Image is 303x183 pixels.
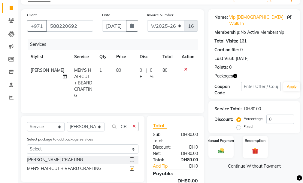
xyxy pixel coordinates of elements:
label: Invoice Number [147,12,173,18]
th: Disc [136,50,159,64]
div: [PERSON_NAME] CRAFTING [27,157,83,163]
button: +971 [27,20,47,32]
div: MEN'S HAIRCUT + BEARD CRAFTING [27,166,101,172]
a: Vip [DEMOGRAPHIC_DATA] Walk In [229,14,287,27]
div: Points: [214,64,228,71]
div: DH0 [175,144,202,150]
input: Enter Offer / Coupon Code [241,82,281,91]
label: Date [102,12,110,18]
span: 0 % [150,67,155,80]
th: Stylist [27,50,71,64]
img: _gift.svg [250,147,260,155]
div: DH80.00 [175,150,202,157]
div: Discount: [214,116,233,123]
label: Fixed [244,124,253,129]
span: 1 [99,68,102,73]
div: Total: [148,157,175,163]
div: Total Visits: [214,38,238,44]
span: Total [153,122,167,129]
span: [PERSON_NAME] [31,68,64,73]
th: Qty [96,50,113,64]
img: _cash.svg [216,147,226,154]
div: Services [28,39,202,50]
div: Discount: [148,144,175,150]
span: Packages [214,73,233,79]
div: [DATE] [236,55,249,62]
span: | [146,67,147,80]
label: Select package to add package services [27,137,93,142]
th: Service [71,50,96,64]
div: Payable: [148,170,202,177]
div: Service Total: [214,106,242,112]
button: Apply [283,82,300,91]
th: Action [178,50,198,64]
input: Search or Scan [109,122,130,131]
div: DH80.00 [175,131,202,144]
label: Percentage [244,116,263,121]
label: Manual Payment [207,138,235,144]
label: Redemption [245,138,265,144]
span: MEN'S HAIRCUT + BEARD CRAFTING [74,68,92,98]
div: DH80.00 [175,157,202,163]
div: DH0 [180,163,202,169]
div: 161 [239,38,247,44]
div: No Active Membership [214,29,294,36]
div: 0 [229,64,232,71]
span: 80 [116,68,121,73]
label: Client [27,12,37,18]
a: Add Tip [148,163,180,169]
div: Last Visit: [214,55,235,62]
div: Membership: [214,29,241,36]
span: 80 [162,68,167,73]
a: Continue Without Payment [210,163,299,169]
div: 0 [240,47,243,53]
div: DH80.00 [244,106,261,112]
div: Card on file: [214,47,239,53]
div: Name: [214,14,228,27]
input: Search by Name/Mobile/Email/Code [46,20,93,32]
th: Price [113,50,136,64]
div: Coupon Code [214,84,241,96]
span: 0 F [140,67,144,80]
div: Net: [148,150,175,157]
th: Total [159,50,178,64]
div: Sub Total: [148,131,175,144]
